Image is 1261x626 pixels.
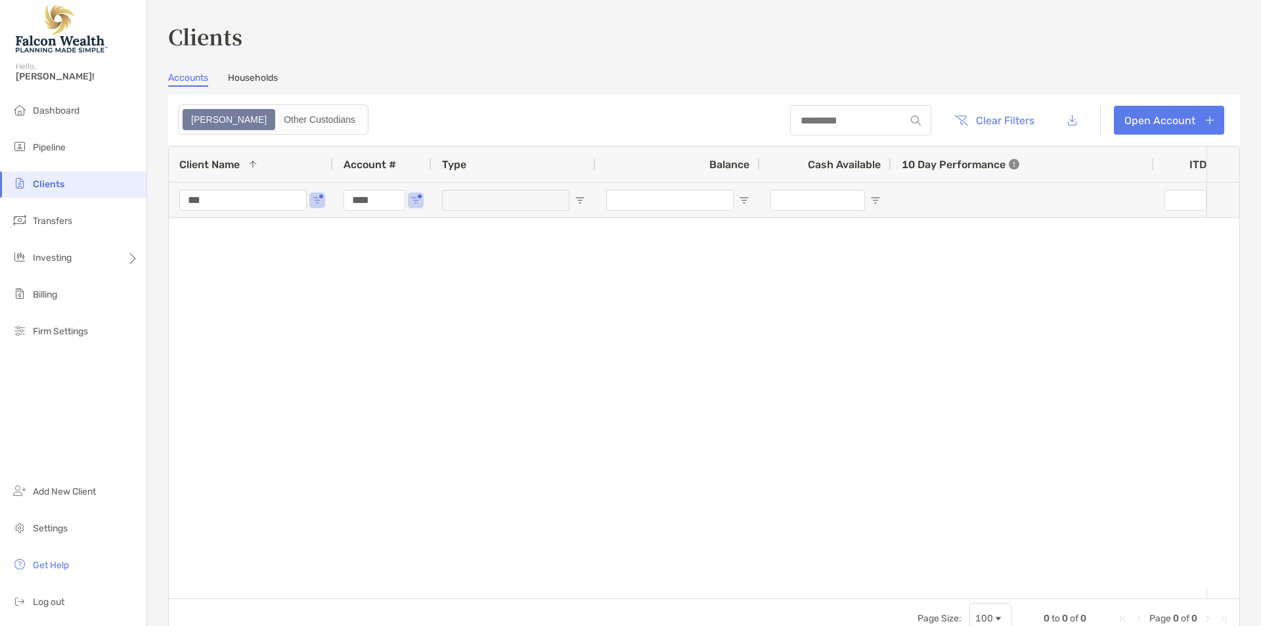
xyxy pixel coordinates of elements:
[168,21,1240,51] h3: Clients
[808,158,881,171] span: Cash Available
[33,215,72,227] span: Transfers
[975,613,993,624] div: 100
[178,104,368,135] div: segmented control
[16,5,108,53] img: Falcon Wealth Planning Logo
[1218,614,1229,624] div: Last Page
[12,249,28,265] img: investing icon
[944,106,1044,135] button: Clear Filters
[12,556,28,572] img: get-help icon
[33,523,68,534] span: Settings
[1181,613,1189,624] span: of
[1114,106,1224,135] a: Open Account
[12,175,28,191] img: clients icon
[33,560,69,571] span: Get Help
[33,179,64,190] span: Clients
[12,323,28,338] img: firm-settings icon
[179,158,240,171] span: Client Name
[1173,613,1179,624] span: 0
[184,110,274,129] div: Zoe
[12,286,28,302] img: billing icon
[33,486,96,497] span: Add New Client
[179,190,307,211] input: Client Name Filter Input
[1191,613,1197,624] span: 0
[918,613,962,624] div: Page Size:
[1080,613,1086,624] span: 0
[1203,614,1213,624] div: Next Page
[12,483,28,499] img: add_new_client icon
[1134,614,1144,624] div: Previous Page
[343,190,405,211] input: Account # Filter Input
[709,158,749,171] span: Balance
[410,195,421,206] button: Open Filter Menu
[33,252,72,263] span: Investing
[33,326,88,337] span: Firm Settings
[606,190,734,211] input: Balance Filter Input
[228,72,278,87] a: Households
[33,289,57,300] span: Billing
[1070,613,1078,624] span: of
[33,142,66,153] span: Pipeline
[442,158,466,171] span: Type
[343,158,396,171] span: Account #
[870,195,881,206] button: Open Filter Menu
[168,72,208,87] a: Accounts
[770,190,865,211] input: Cash Available Filter Input
[575,195,585,206] button: Open Filter Menu
[12,102,28,118] img: dashboard icon
[739,195,749,206] button: Open Filter Menu
[277,110,363,129] div: Other Custodians
[1051,613,1060,624] span: to
[911,116,921,125] img: input icon
[12,593,28,609] img: logout icon
[33,105,79,116] span: Dashboard
[1189,158,1222,171] div: ITD
[312,195,322,206] button: Open Filter Menu
[902,146,1019,182] div: 10 Day Performance
[1149,613,1171,624] span: Page
[12,139,28,154] img: pipeline icon
[33,596,64,608] span: Log out
[12,520,28,535] img: settings icon
[16,71,139,82] span: [PERSON_NAME]!
[1062,613,1068,624] span: 0
[1164,190,1206,211] input: ITD Filter Input
[12,212,28,228] img: transfers icon
[1118,614,1128,624] div: First Page
[1044,613,1050,624] span: 0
